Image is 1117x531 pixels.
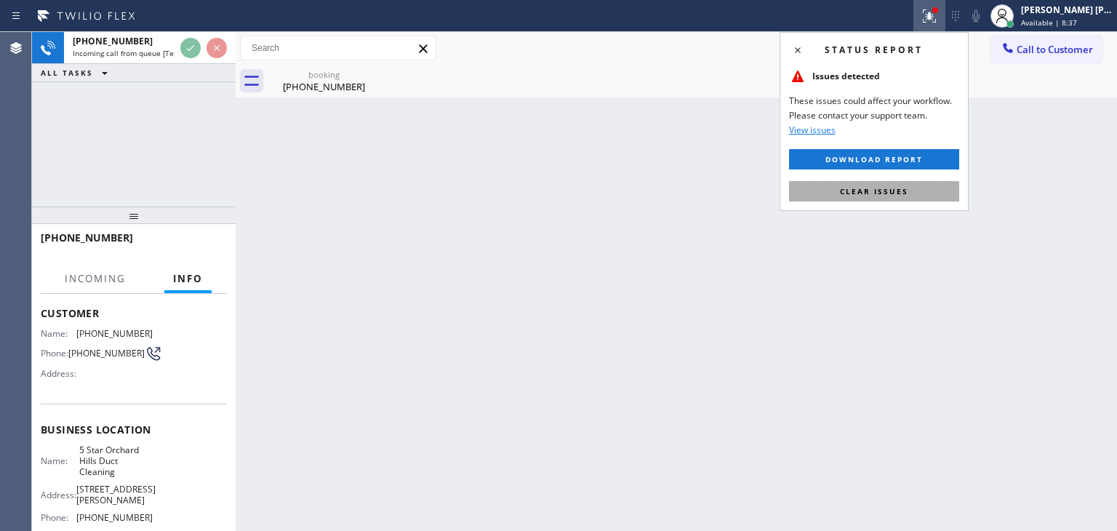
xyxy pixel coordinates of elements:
span: 5 Star Orchard Hills Duct Cleaning [79,444,152,478]
button: Call to Customer [991,36,1102,63]
span: [PHONE_NUMBER] [76,328,153,339]
span: Incoming call from queue [Test] All [73,48,193,58]
span: Address: [41,490,76,500]
span: Customer [41,306,227,320]
span: ALL TASKS [41,68,93,78]
span: Phone: [41,512,76,523]
button: Mute [966,6,986,26]
span: Call to Customer [1017,43,1093,56]
span: [PHONE_NUMBER] [73,35,153,47]
input: Search [241,36,436,60]
span: Incoming [65,272,126,285]
span: Info [173,272,203,285]
span: Address: [41,368,79,379]
button: Accept [180,38,201,58]
span: [PHONE_NUMBER] [41,231,133,244]
span: Name: [41,328,76,339]
button: Reject [207,38,227,58]
button: Info [164,265,212,293]
div: (510) 274-5900 [269,65,379,97]
div: [PHONE_NUMBER] [269,80,379,93]
span: [STREET_ADDRESS][PERSON_NAME] [76,484,156,506]
div: [PERSON_NAME] [PERSON_NAME] [1021,4,1113,16]
span: Phone: [41,348,68,359]
span: [PHONE_NUMBER] [68,348,145,359]
span: [PHONE_NUMBER] [76,512,153,523]
span: Business location [41,423,227,436]
div: booking [269,69,379,80]
span: Name: [41,455,79,466]
button: ALL TASKS [32,64,122,81]
button: Incoming [56,265,135,293]
span: Available | 8:37 [1021,17,1077,28]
